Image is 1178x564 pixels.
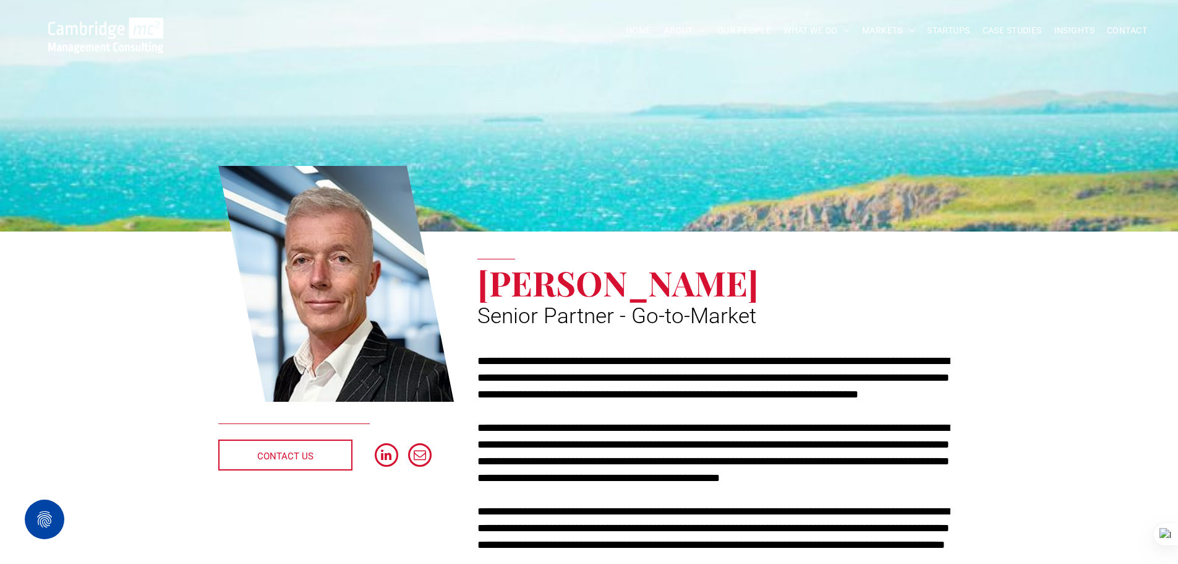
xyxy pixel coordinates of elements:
[408,443,432,470] a: email
[711,21,777,40] a: OUR PEOPLE
[48,17,163,53] img: Go to Homepage
[620,21,658,40] a: HOME
[218,164,455,404] a: Andy Bills | Senior Partner - Go-to-Market | Cambridge Management Consulting
[257,441,314,472] span: CONTACT US
[1048,21,1101,40] a: INSIGHTS
[976,21,1048,40] a: CASE STUDIES
[1101,21,1153,40] a: CONTACT
[375,443,398,470] a: linkedin
[658,21,712,40] a: ABOUT
[477,259,759,305] span: [PERSON_NAME]
[856,21,921,40] a: MARKETS
[48,19,163,32] a: Your Business Transformed | Cambridge Management Consulting
[777,21,856,40] a: WHAT WE DO
[921,21,976,40] a: STARTUPS
[477,303,756,329] span: Senior Partner - Go-to-Market
[218,440,352,471] a: CONTACT US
